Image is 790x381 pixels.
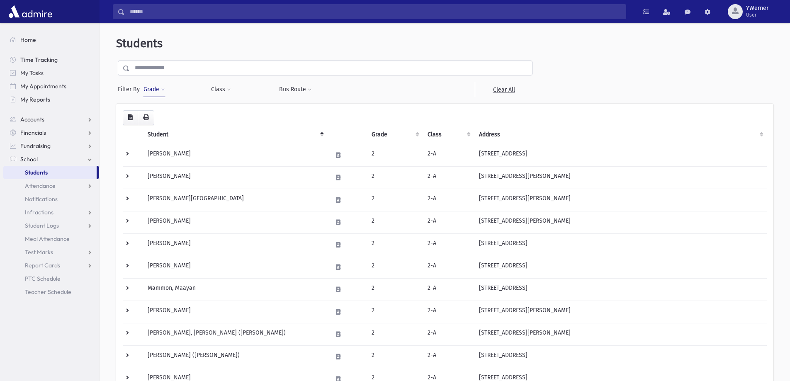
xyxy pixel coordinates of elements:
[3,166,97,179] a: Students
[143,125,327,144] th: Student: activate to sort column descending
[20,56,58,63] span: Time Tracking
[20,36,36,44] span: Home
[367,278,423,301] td: 2
[3,33,99,46] a: Home
[474,125,767,144] th: Address: activate to sort column ascending
[3,259,99,272] a: Report Cards
[474,144,767,166] td: [STREET_ADDRESS]
[367,301,423,323] td: 2
[125,4,626,19] input: Search
[143,189,327,211] td: [PERSON_NAME][GEOGRAPHIC_DATA]
[474,323,767,345] td: [STREET_ADDRESS][PERSON_NAME]
[423,211,474,233] td: 2-A
[474,166,767,189] td: [STREET_ADDRESS][PERSON_NAME]
[474,211,767,233] td: [STREET_ADDRESS][PERSON_NAME]
[367,323,423,345] td: 2
[3,232,99,245] a: Meal Attendance
[474,189,767,211] td: [STREET_ADDRESS][PERSON_NAME]
[474,301,767,323] td: [STREET_ADDRESS][PERSON_NAME]
[367,345,423,368] td: 2
[20,129,46,136] span: Financials
[138,110,154,125] button: Print
[20,83,66,90] span: My Appointments
[25,275,61,282] span: PTC Schedule
[367,256,423,278] td: 2
[367,144,423,166] td: 2
[143,323,327,345] td: [PERSON_NAME], [PERSON_NAME] ([PERSON_NAME])
[367,211,423,233] td: 2
[3,245,99,259] a: Test Marks
[3,80,99,93] a: My Appointments
[475,82,532,97] a: Clear All
[423,189,474,211] td: 2-A
[746,12,768,18] span: User
[423,233,474,256] td: 2-A
[20,96,50,103] span: My Reports
[143,301,327,323] td: [PERSON_NAME]
[25,209,53,216] span: Infractions
[20,116,44,123] span: Accounts
[3,192,99,206] a: Notifications
[3,219,99,232] a: Student Logs
[367,189,423,211] td: 2
[25,182,56,189] span: Attendance
[367,233,423,256] td: 2
[25,195,58,203] span: Notifications
[20,155,38,163] span: School
[423,125,474,144] th: Class: activate to sort column ascending
[143,233,327,256] td: [PERSON_NAME]
[3,139,99,153] a: Fundraising
[3,206,99,219] a: Infractions
[143,345,327,368] td: [PERSON_NAME] ([PERSON_NAME])
[118,85,143,94] span: Filter By
[474,345,767,368] td: [STREET_ADDRESS]
[474,278,767,301] td: [STREET_ADDRESS]
[25,262,60,269] span: Report Cards
[143,166,327,189] td: [PERSON_NAME]
[3,113,99,126] a: Accounts
[25,235,70,243] span: Meal Attendance
[143,144,327,166] td: [PERSON_NAME]
[367,166,423,189] td: 2
[474,256,767,278] td: [STREET_ADDRESS]
[25,169,48,176] span: Students
[423,345,474,368] td: 2-A
[25,248,53,256] span: Test Marks
[3,126,99,139] a: Financials
[3,153,99,166] a: School
[3,285,99,298] a: Teacher Schedule
[3,179,99,192] a: Attendance
[423,278,474,301] td: 2-A
[423,323,474,345] td: 2-A
[474,233,767,256] td: [STREET_ADDRESS]
[423,144,474,166] td: 2-A
[25,288,71,296] span: Teacher Schedule
[3,272,99,285] a: PTC Schedule
[423,166,474,189] td: 2-A
[3,53,99,66] a: Time Tracking
[423,256,474,278] td: 2-A
[746,5,768,12] span: YWerner
[123,110,138,125] button: CSV
[116,36,163,50] span: Students
[143,82,165,97] button: Grade
[20,69,44,77] span: My Tasks
[3,66,99,80] a: My Tasks
[279,82,312,97] button: Bus Route
[25,222,59,229] span: Student Logs
[423,301,474,323] td: 2-A
[143,211,327,233] td: [PERSON_NAME]
[20,142,51,150] span: Fundraising
[7,3,54,20] img: AdmirePro
[367,125,423,144] th: Grade: activate to sort column ascending
[143,256,327,278] td: [PERSON_NAME]
[211,82,231,97] button: Class
[143,278,327,301] td: Mammon, Maayan
[3,93,99,106] a: My Reports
